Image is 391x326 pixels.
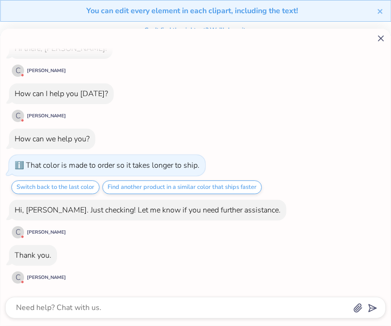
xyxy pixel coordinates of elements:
[15,89,108,99] div: How can I help you [DATE]?
[8,5,377,16] div: You can edit every element in each clipart, including the text!
[27,274,66,281] div: [PERSON_NAME]
[15,134,90,144] div: How can we help you?
[12,226,24,238] div: C
[15,250,51,261] div: Thank you.
[27,229,66,236] div: [PERSON_NAME]
[27,67,66,74] div: [PERSON_NAME]
[15,205,281,215] div: Hi, [PERSON_NAME]. Just checking! Let me know if you need further assistance.
[12,110,24,122] div: C
[377,5,383,16] button: close
[12,271,24,284] div: C
[102,180,262,194] button: Find another product in a similar color that ships faster
[12,65,24,77] div: C
[26,160,200,171] div: That color is made to order so it takes longer to ship.
[27,113,66,120] div: [PERSON_NAME]
[11,180,100,194] button: Switch back to the last color
[15,43,107,54] div: Hi there, [PERSON_NAME]!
